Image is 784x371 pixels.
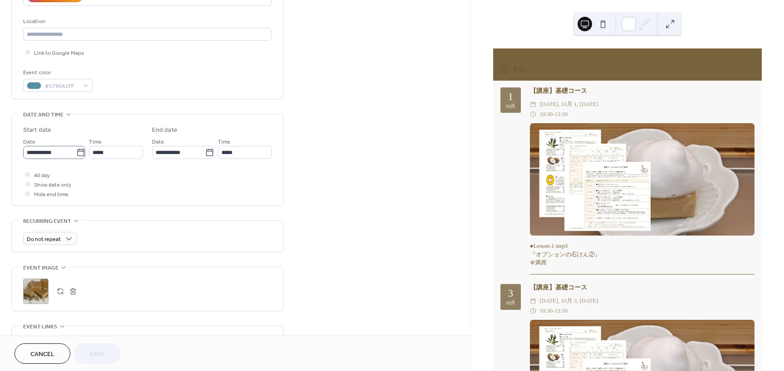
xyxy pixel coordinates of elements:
[539,296,598,306] span: [DATE], 10月 3, [DATE]
[505,104,515,109] div: 10月
[508,289,513,299] div: 3
[45,82,78,91] span: #5790A1FF
[530,306,536,316] div: ​
[34,171,50,180] span: All day
[152,137,164,147] span: Date
[23,263,59,273] span: Event image
[530,110,536,119] div: ​
[23,68,91,77] div: Event color
[539,100,598,109] span: [DATE], 10月 1, [DATE]
[530,242,755,268] div: ●Lesson-1 step3 『オプションの石けん②』 ※満席
[554,306,568,316] span: 13:30
[34,180,71,190] span: Show date only
[34,48,84,58] span: Link to Google Maps
[23,125,51,135] div: Start date
[34,190,69,199] span: Hide end time
[27,234,61,245] span: Do not repeat
[530,86,755,96] div: 【講座】基礎コース
[553,306,554,316] span: -
[23,279,49,304] div: ;
[539,110,553,119] span: 10:30
[23,17,270,26] div: Location
[539,306,553,316] span: 10:30
[505,300,515,305] div: 10月
[23,322,57,332] span: Event links
[530,100,536,109] div: ​
[23,110,64,120] span: Date and time
[530,283,755,293] div: 【講座】基礎コース
[15,343,70,364] button: Cancel
[23,137,35,147] span: Date
[493,48,762,58] div: 今後のイベント
[218,137,230,147] span: Time
[530,296,536,306] div: ​
[554,110,568,119] span: 13:30
[23,217,71,226] span: Recurring event
[152,125,177,135] div: End date
[553,110,554,119] span: -
[508,92,513,102] div: 1
[30,350,54,359] span: Cancel
[89,137,102,147] span: Time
